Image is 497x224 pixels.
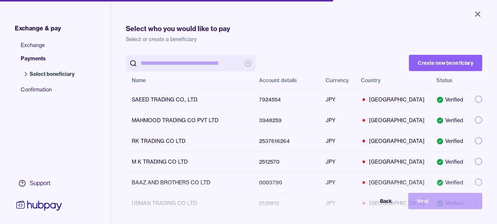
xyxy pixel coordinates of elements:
td: JPY [320,151,355,172]
td: 7924554 [253,89,320,110]
td: 2537616264 [253,131,320,151]
td: M K TRADING CO LTD [126,151,253,172]
h1: Select who you would like to pay [126,24,482,34]
div: Verified [436,179,463,186]
td: 2512570 [253,151,320,172]
th: Country [355,71,430,89]
div: Verified [436,117,463,124]
td: JPY [320,172,355,193]
button: Back [327,193,401,209]
div: Verified [436,137,463,145]
td: JPY [320,89,355,110]
td: 0003790 [253,172,320,193]
td: BAAZ AND BROTHERS CO LTD [126,172,253,193]
span: [GEOGRAPHIC_DATA] [361,158,424,166]
th: Currency [320,71,355,89]
td: JPY [320,131,355,151]
span: [GEOGRAPHIC_DATA] [361,179,424,186]
span: [GEOGRAPHIC_DATA] [361,96,424,103]
button: Create new beneficiary [409,55,482,71]
span: Exchange [21,41,82,55]
div: Verified [436,158,463,166]
span: [GEOGRAPHIC_DATA] [361,137,424,145]
span: Exchange & pay [15,24,61,33]
span: [GEOGRAPHIC_DATA] [361,117,424,124]
div: Verified [436,96,463,103]
td: SAEED TRADING CO., LTD. [126,89,253,110]
td: MAHMOOD TRADING CO PVT LTD [126,110,253,131]
span: Select beneficiary [30,70,75,78]
a: Support [15,175,64,191]
td: 3948259 [253,110,320,131]
th: Account details [253,71,320,89]
span: Confirmation [21,86,82,99]
td: JPY [320,110,355,131]
td: RK TRADING CO LTD [126,131,253,151]
div: Support [30,179,50,187]
button: Close [464,6,491,22]
span: Payments [21,55,82,68]
input: search [141,55,241,71]
th: Name [126,71,253,89]
th: Status [430,71,469,89]
p: Select or create a beneficiary [126,36,482,43]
